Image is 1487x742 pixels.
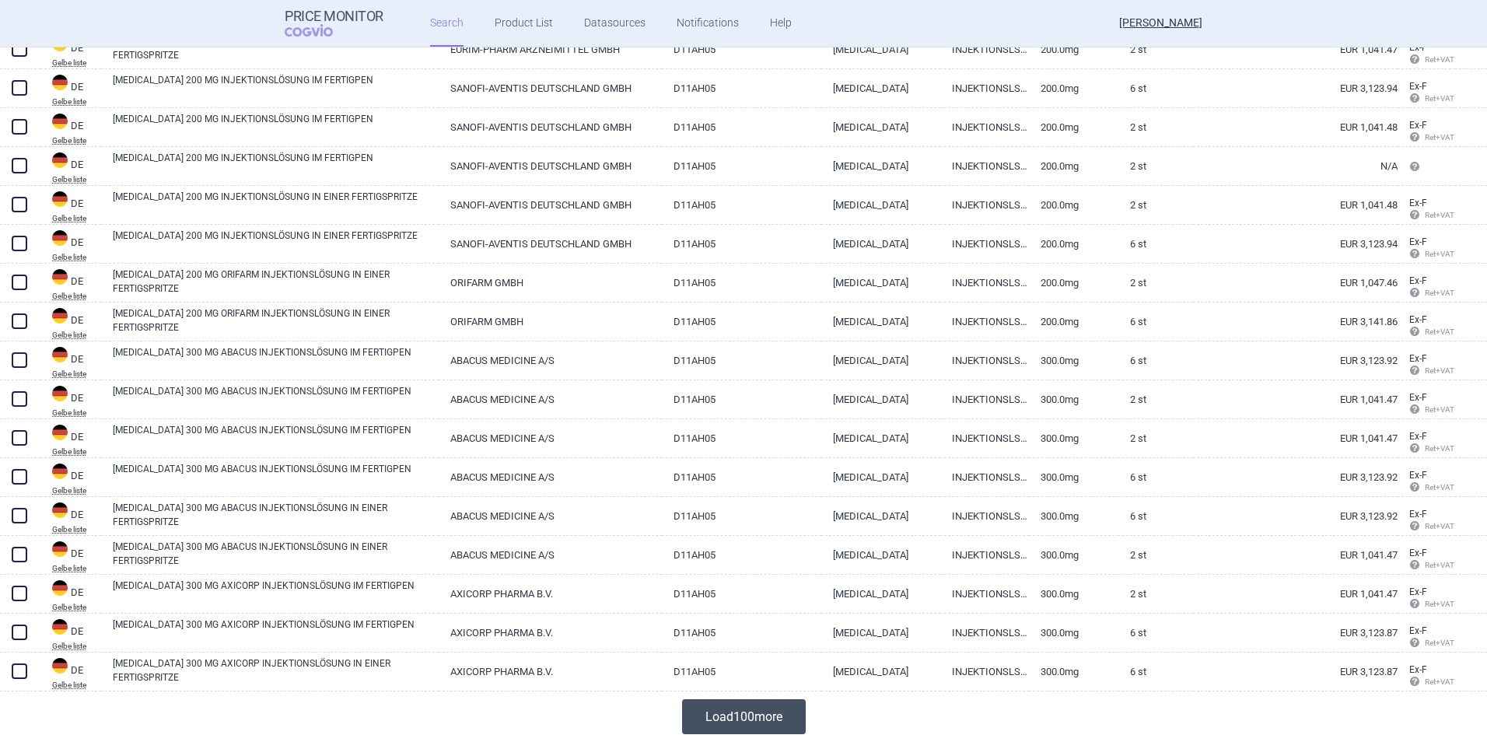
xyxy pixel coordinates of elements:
[1409,405,1469,414] span: Ret+VAT calc
[821,186,940,224] a: [MEDICAL_DATA]
[439,264,662,302] a: ORIFARM GMBH
[1193,341,1398,380] a: EUR 3,123.92
[821,303,940,341] a: [MEDICAL_DATA]
[821,30,940,68] a: [MEDICAL_DATA]
[40,73,101,106] a: DEDEGelbe liste
[52,464,68,479] img: Germany
[1409,677,1469,686] span: Ret+VAT calc
[1118,536,1193,574] a: 2 ST
[821,536,940,574] a: [MEDICAL_DATA]
[439,419,662,457] a: ABACUS MEDICINE A/S
[52,642,101,650] abbr: Gelbe liste — Gelbe Liste online database by Medizinische Medien Informations GmbH (MMI), Germany
[940,536,1030,574] a: INJEKTIONSLSG.
[940,225,1030,263] a: INJEKTIONSLSG.
[52,347,68,362] img: Germany
[1409,55,1469,64] span: Ret+VAT calc
[1193,497,1398,535] a: EUR 3,123.92
[40,34,101,67] a: DEDEGelbe liste
[52,176,101,184] abbr: Gelbe liste — Gelbe Liste online database by Medizinische Medien Informations GmbH (MMI), Germany
[113,34,439,62] a: [MEDICAL_DATA] 200 MG EURIM INJEKTIONSLÖSUNG IN EINER FERTIGSPRITZE
[52,658,68,674] img: Germany
[1029,69,1118,107] a: 200.0mg
[40,579,101,611] a: DEDEGelbe liste
[940,303,1030,341] a: INJEKTIONSLSG.
[40,618,101,650] a: DEDEGelbe liste
[1193,653,1398,691] a: EUR 3,123.87
[52,75,68,90] img: Germany
[821,69,940,107] a: [MEDICAL_DATA]
[662,303,821,341] a: D11AH05
[1398,503,1455,539] a: Ex-F Ret+VAT calc
[1398,425,1455,461] a: Ex-F Ret+VAT calc
[940,186,1030,224] a: INJEKTIONSLSG.
[40,384,101,417] a: DEDEGelbe liste
[113,423,439,451] a: [MEDICAL_DATA] 300 MG ABACUS INJEKTIONSLÖSUNG IM FERTIGPEN
[285,24,355,37] span: COGVIO
[1029,614,1118,652] a: 300.0mg
[1398,270,1455,306] a: Ex-F Ret+VAT calc
[52,386,68,401] img: Germany
[1409,366,1469,375] span: Ret+VAT calc
[662,225,821,263] a: D11AH05
[1029,303,1118,341] a: 200.0mg
[1409,639,1469,647] span: Ret+VAT calc
[52,292,101,300] abbr: Gelbe liste — Gelbe Liste online database by Medizinische Medien Informations GmbH (MMI), Germany
[1398,581,1455,617] a: Ex-F Ret+VAT calc
[1193,186,1398,224] a: EUR 1,041.48
[113,579,439,607] a: [MEDICAL_DATA] 300 MG AXICORP INJEKTIONSLÖSUNG IM FERTIGPEN
[821,108,940,146] a: [MEDICAL_DATA]
[940,653,1030,691] a: INJEKTIONSLSG.
[1029,225,1118,263] a: 200.0mg
[1398,309,1455,345] a: Ex-F Ret+VAT calc
[662,264,821,302] a: D11AH05
[52,152,68,168] img: Germany
[821,380,940,418] a: [MEDICAL_DATA]
[662,458,821,496] a: D11AH05
[662,419,821,457] a: D11AH05
[40,462,101,495] a: DEDEGelbe liste
[1118,653,1193,691] a: 6 ST
[52,487,101,495] abbr: Gelbe liste — Gelbe Liste online database by Medizinische Medien Informations GmbH (MMI), Germany
[1193,614,1398,652] a: EUR 3,123.87
[52,604,101,611] abbr: Gelbe liste — Gelbe Liste online database by Medizinische Medien Informations GmbH (MMI), Germany
[1118,614,1193,652] a: 6 ST
[1193,303,1398,341] a: EUR 3,141.86
[1118,303,1193,341] a: 6 ST
[113,112,439,140] a: [MEDICAL_DATA] 200 MG INJEKTIONSLÖSUNG IM FERTIGPEN
[1409,250,1469,258] span: Ret+VAT calc
[1398,659,1455,695] a: Ex-F Ret+VAT calc
[113,268,439,296] a: [MEDICAL_DATA] 200 MG ORIFARM INJEKTIONSLÖSUNG IN EINER FERTIGSPRITZE
[940,419,1030,457] a: INJEKTIONSLSG.
[52,254,101,261] abbr: Gelbe liste — Gelbe Liste online database by Medizinische Medien Informations GmbH (MMI), Germany
[40,345,101,378] a: DEDEGelbe liste
[439,225,662,263] a: SANOFI-AVENTIS DEUTSCHLAND GMBH
[439,497,662,535] a: ABACUS MEDICINE A/S
[439,186,662,224] a: SANOFI-AVENTIS DEUTSCHLAND GMBH
[1029,575,1118,613] a: 300.0mg
[40,190,101,222] a: DEDEGelbe liste
[439,30,662,68] a: EURIM-PHARM ARZNEIMITTEL GMBH
[940,614,1030,652] a: INJEKTIONSLSG.
[40,540,101,572] a: DEDEGelbe liste
[40,306,101,339] a: DEDEGelbe liste
[1029,30,1118,68] a: 200.0mg
[52,230,68,246] img: Germany
[40,229,101,261] a: DEDEGelbe liste
[662,30,821,68] a: D11AH05
[52,59,101,67] abbr: Gelbe liste — Gelbe Liste online database by Medizinische Medien Informations GmbH (MMI), Germany
[1409,561,1469,569] span: Ret+VAT calc
[113,190,439,218] a: [MEDICAL_DATA] 200 MG INJEKTIONSLÖSUNG IN EINER FERTIGSPRITZE
[1409,314,1427,325] span: Ex-factory price
[40,151,101,184] a: DEDEGelbe liste
[940,69,1030,107] a: INJEKTIONSLSG.
[1398,75,1455,111] a: Ex-F Ret+VAT calc
[113,306,439,334] a: [MEDICAL_DATA] 200 MG ORIFARM INJEKTIONSLÖSUNG IN EINER FERTIGSPRITZE
[682,699,806,734] button: Load100more
[439,575,662,613] a: AXICORP PHARMA B.V.
[439,69,662,107] a: SANOFI-AVENTIS DEUTSCHLAND GMBH
[821,264,940,302] a: [MEDICAL_DATA]
[439,653,662,691] a: AXICORP PHARMA B.V.
[113,73,439,101] a: [MEDICAL_DATA] 200 MG INJEKTIONSLÖSUNG IM FERTIGPEN
[1029,536,1118,574] a: 300.0mg
[1118,186,1193,224] a: 2 ST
